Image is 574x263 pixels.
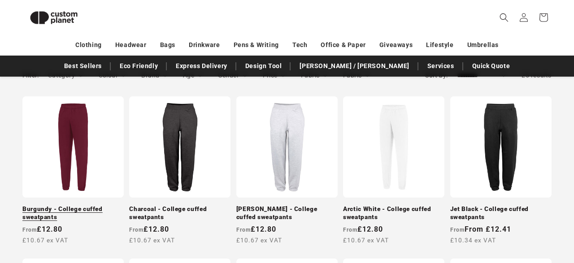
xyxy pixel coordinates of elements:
[467,37,499,53] a: Umbrellas
[141,72,159,79] span: Brand
[241,58,287,74] a: Design Tool
[301,72,319,79] span: Fabric
[115,37,147,53] a: Headwear
[379,37,413,53] a: Giveaways
[171,58,232,74] a: Express Delivery
[321,37,365,53] a: Office & Paper
[183,72,194,79] span: Age
[522,72,552,79] span: 25 results
[263,72,278,79] span: Price
[423,58,459,74] a: Services
[115,58,162,74] a: Eco Friendly
[160,37,175,53] a: Bags
[292,37,307,53] a: Tech
[426,37,453,53] a: Lifestyle
[494,8,514,27] summary: Search
[236,205,338,221] a: [PERSON_NAME] - College cuffed sweatpants
[22,4,85,32] img: Custom Planet
[99,72,118,79] span: Colour
[218,72,239,79] span: Gender
[425,72,448,79] label: Sort by:
[343,72,361,79] span: Fabric
[468,58,515,74] a: Quick Quote
[343,205,444,221] a: Arctic White - College cuffed sweatpants
[234,37,279,53] a: Pens & Writing
[424,166,574,263] iframe: Chat Widget
[60,58,106,74] a: Best Sellers
[129,205,230,221] a: Charcoal - College cuffed sweatpants
[295,58,413,74] a: [PERSON_NAME] / [PERSON_NAME]
[22,205,124,221] a: Burgundy - College cuffed sweatpants
[189,37,220,53] a: Drinkware
[75,37,102,53] a: Clothing
[48,72,75,79] span: Category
